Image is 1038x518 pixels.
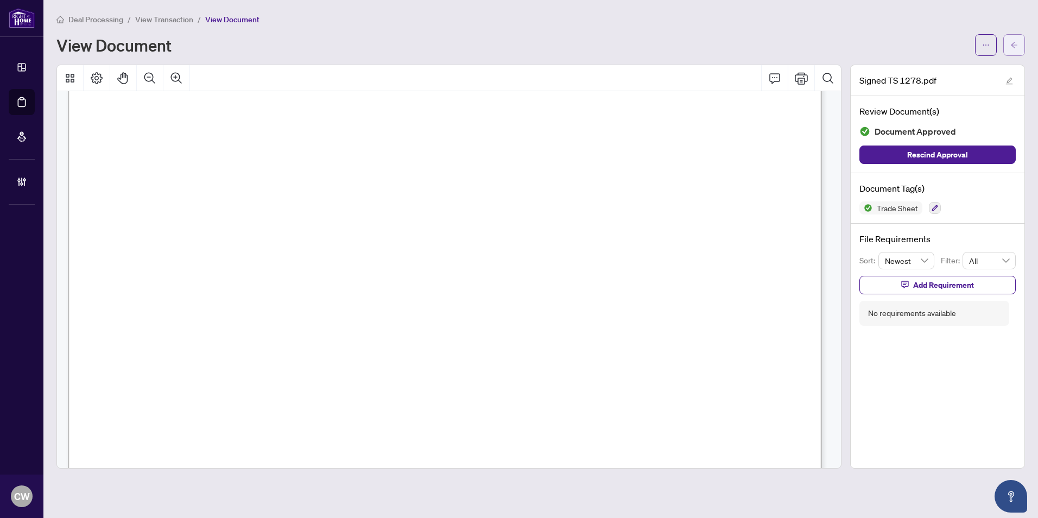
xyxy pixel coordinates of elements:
li: / [128,13,131,26]
p: Sort: [859,255,878,267]
span: Document Approved [875,124,956,139]
span: All [969,252,1009,269]
button: Open asap [995,480,1027,513]
span: Rescind Approval [907,146,968,163]
div: No requirements available [868,307,956,319]
span: ellipsis [982,41,990,49]
h4: File Requirements [859,232,1016,245]
img: logo [9,8,35,28]
h4: Review Document(s) [859,105,1016,118]
h4: Document Tag(s) [859,182,1016,195]
span: View Transaction [135,15,193,24]
span: Newest [885,252,928,269]
span: arrow-left [1010,41,1018,49]
span: edit [1005,77,1013,85]
button: Add Requirement [859,276,1016,294]
span: Add Requirement [913,276,974,294]
img: Document Status [859,126,870,137]
p: Filter: [941,255,963,267]
span: Signed TS 1278.pdf [859,74,936,87]
span: Trade Sheet [872,204,922,212]
li: / [198,13,201,26]
span: Deal Processing [68,15,123,24]
button: Rescind Approval [859,146,1016,164]
h1: View Document [56,36,172,54]
span: CW [14,489,30,504]
span: home [56,16,64,23]
img: Status Icon [859,201,872,214]
span: View Document [205,15,259,24]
